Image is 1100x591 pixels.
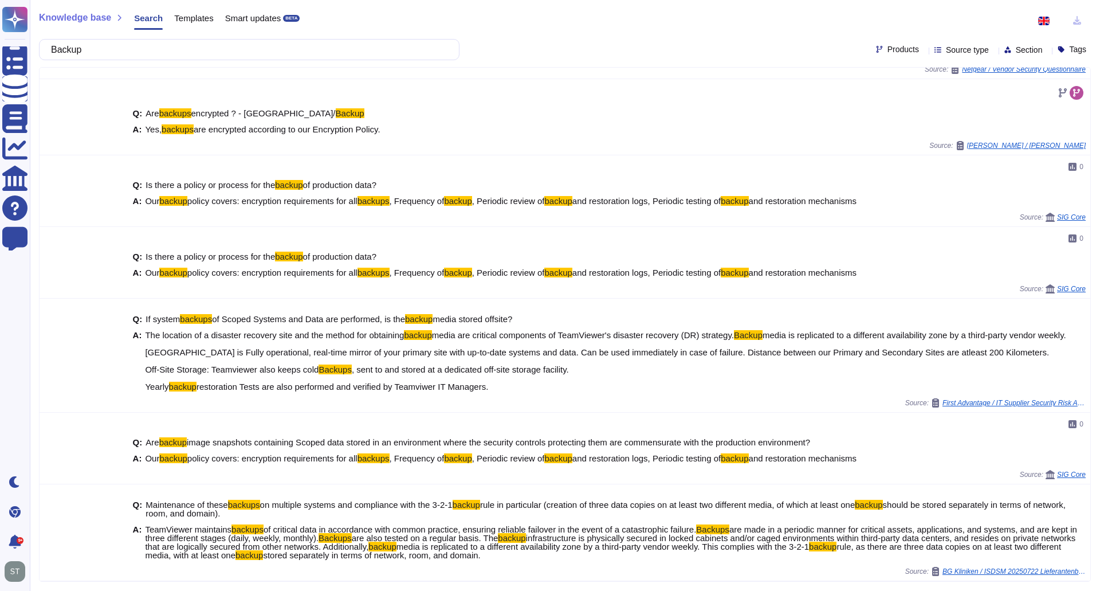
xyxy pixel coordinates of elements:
[444,268,472,277] mark: backup
[1069,45,1086,53] span: Tags
[133,181,143,189] b: Q:
[572,268,721,277] span: and restoration logs, Periodic testing of
[146,108,159,118] span: Are
[749,196,857,206] span: and restoration mechanisms
[145,525,1077,543] span: are made in a periodic manner for critical assets, applications, and systems, and are kept in thr...
[133,268,142,277] b: A:
[145,330,404,340] span: The location of a disaster recovery site and the method for obtaining
[264,525,696,534] span: of critical data in accordance with common practice, ensuring reliable failover in the event of a...
[368,542,396,551] mark: backup
[133,252,143,261] b: Q:
[433,314,512,324] span: media stored offsite?
[5,561,25,582] img: user
[197,382,488,392] span: restoration Tests are also performed and verified by Teamviwer IT Managers.
[887,45,919,53] span: Products
[235,550,263,560] mark: backup
[228,500,260,510] mark: backups
[133,500,143,518] b: Q:
[721,453,748,463] mark: backup
[146,314,180,324] span: If system
[1079,421,1083,428] span: 0
[212,314,405,324] span: of Scoped Systems and Data are performed, is the
[925,65,1086,74] span: Source:
[231,525,264,534] mark: backups
[133,197,142,205] b: A:
[721,196,748,206] mark: backup
[187,268,357,277] span: policy covers: encryption requirements for all
[145,542,1061,560] span: rule, as there are three data copies on at least two different media, with at least one
[357,268,390,277] mark: backups
[855,500,882,510] mark: backup
[1038,17,1050,25] img: en
[444,196,472,206] mark: backup
[17,537,23,544] div: 9+
[1020,470,1086,479] span: Source:
[390,196,445,206] span: , Frequency of
[572,453,721,463] span: and restoration logs, Periodic testing of
[696,525,729,534] mark: Backups
[946,46,989,54] span: Source type
[159,437,187,447] mark: backup
[432,330,734,340] span: media are critical components of TeamViewer's disaster recovery (DR) strategy.
[133,331,142,391] b: A:
[275,180,302,190] mark: backup
[133,315,143,323] b: Q:
[134,14,163,22] span: Search
[357,196,390,206] mark: backups
[472,453,545,463] span: , Periodic review of
[1079,235,1083,242] span: 0
[404,330,431,340] mark: backup
[734,330,763,340] mark: Backup
[133,454,142,463] b: A:
[942,568,1086,575] span: BG Kliniken / ISDSM 20250722 Lieferantenbewertung en [GEOGRAPHIC_DATA]
[1079,163,1083,170] span: 0
[146,500,1066,518] span: should be stored separately in terms of network, room, and domain).
[145,453,159,463] span: Our
[498,533,525,543] mark: backup
[319,365,352,374] mark: Backups
[133,125,142,134] b: A:
[191,108,336,118] span: encrypted ? - [GEOGRAPHIC_DATA]/
[390,268,445,277] span: , Frequency of
[319,533,352,543] mark: Backups
[174,14,213,22] span: Templates
[133,525,142,559] b: A:
[352,533,498,543] span: are also tested on a regular basis. The
[260,500,453,510] span: on multiple systems and compliance with the 3-2-1
[275,252,302,261] mark: backup
[2,559,33,584] button: user
[159,108,191,118] mark: backups
[39,13,111,22] span: Knowledge base
[169,382,197,392] mark: backup
[1020,284,1086,293] span: Source:
[942,400,1086,406] span: First Advantage / IT Supplier Security Risk Assessment Combined Questionnaire v7.0 AI
[1057,471,1086,478] span: SIG Core
[749,268,857,277] span: and restoration mechanisms
[187,453,357,463] span: policy covers: encryption requirements for all
[145,330,1066,374] span: media is replicated to a different availability zone by a third-party vendor weekly. [GEOGRAPHIC_...
[194,124,380,134] span: are encrypted according to our Encryption Policy.
[225,14,281,22] span: Smart updates
[396,542,809,551] span: media is replicated to a different availability zone by a third-party vendor weekly. This complie...
[572,196,721,206] span: and restoration logs, Periodic testing of
[1057,214,1086,221] span: SIG Core
[453,500,480,510] mark: backup
[749,453,857,463] span: and restoration mechanisms
[405,314,433,324] mark: backup
[145,196,159,206] span: Our
[145,124,162,134] span: Yes,
[472,268,545,277] span: , Periodic review of
[283,15,300,22] div: BETA
[133,438,143,447] b: Q:
[929,141,1086,150] span: Source:
[146,252,275,261] span: Is there a policy or process for the
[162,124,194,134] mark: backups
[544,268,572,277] mark: backup
[145,365,568,392] span: , sent to and stored at a dedicated off-site storage facility. Yearly
[303,252,376,261] span: of production data?
[357,453,390,463] mark: backups
[544,453,572,463] mark: backup
[159,268,187,277] mark: backup
[390,453,445,463] span: , Frequency of
[145,533,1075,551] span: infrastructure is physically secured in locked cabinets and/or caged environments within third-pa...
